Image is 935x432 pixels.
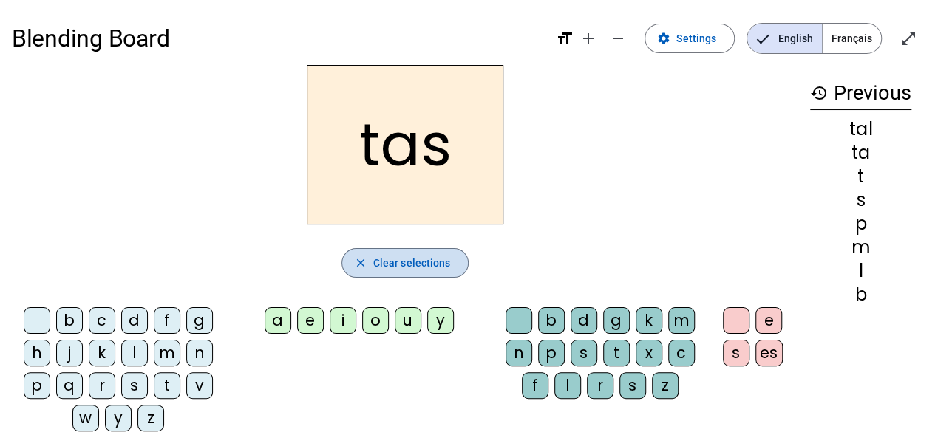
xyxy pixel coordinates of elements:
div: t [603,340,630,366]
span: Français [823,24,881,53]
div: x [636,340,662,366]
div: l [121,340,148,366]
div: o [362,307,389,334]
div: u [395,307,421,334]
div: b [538,307,565,334]
div: y [105,405,132,431]
div: g [186,307,213,334]
div: s [121,372,148,399]
div: v [186,372,213,399]
div: y [427,307,454,334]
div: k [636,307,662,334]
mat-icon: format_size [556,30,574,47]
div: b [810,286,911,304]
div: c [89,307,115,334]
div: g [603,307,630,334]
mat-icon: history [810,84,828,102]
div: l [810,262,911,280]
div: h [24,340,50,366]
div: j [56,340,83,366]
div: s [571,340,597,366]
div: w [72,405,99,431]
button: Settings [645,24,735,53]
div: es [755,340,783,366]
div: p [810,215,911,233]
div: p [538,340,565,366]
div: t [154,372,180,399]
h3: Previous [810,77,911,110]
div: n [186,340,213,366]
span: Settings [676,30,716,47]
div: s [619,372,646,399]
div: f [154,307,180,334]
div: m [810,239,911,256]
div: b [56,307,83,334]
div: i [330,307,356,334]
div: q [56,372,83,399]
div: ta [810,144,911,162]
div: s [723,340,749,366]
button: Clear selections [341,248,469,278]
div: f [522,372,548,399]
div: r [89,372,115,399]
div: m [154,340,180,366]
mat-icon: close [354,256,367,270]
div: a [265,307,291,334]
div: r [587,372,613,399]
span: Clear selections [373,254,451,272]
button: Decrease font size [603,24,633,53]
div: k [89,340,115,366]
button: Enter full screen [894,24,923,53]
mat-icon: add [579,30,597,47]
div: e [755,307,782,334]
mat-icon: settings [657,32,670,45]
div: m [668,307,695,334]
h1: Blending Board [12,15,544,62]
button: Increase font size [574,24,603,53]
div: n [506,340,532,366]
div: e [297,307,324,334]
div: d [121,307,148,334]
div: c [668,340,695,366]
div: tal [810,120,911,138]
div: z [137,405,164,431]
div: t [810,168,911,185]
span: English [747,24,822,53]
mat-icon: open_in_full [900,30,917,47]
h2: tas [307,65,503,224]
div: s [810,191,911,209]
div: z [652,372,679,399]
div: d [571,307,597,334]
mat-icon: remove [609,30,627,47]
div: p [24,372,50,399]
div: l [554,372,581,399]
mat-button-toggle-group: Language selection [747,23,882,54]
